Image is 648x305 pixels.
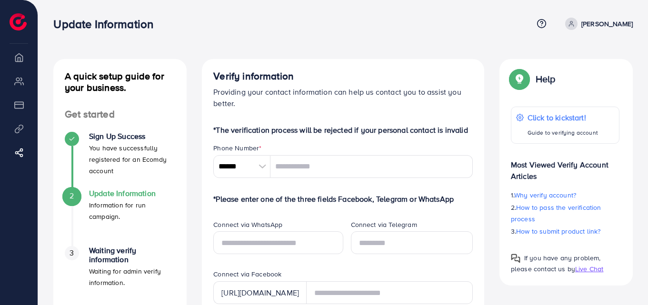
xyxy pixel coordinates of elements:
[581,18,633,30] p: [PERSON_NAME]
[70,190,74,201] span: 2
[89,132,175,141] h4: Sign Up Success
[53,246,187,303] li: Waiting verify information
[575,264,603,274] span: Live Chat
[511,253,601,274] span: If you have any problem, please contact us by
[89,266,175,288] p: Waiting for admin verify information.
[213,281,307,304] div: [URL][DOMAIN_NAME]
[528,127,598,138] p: Guide to verifying account
[511,254,520,263] img: Popup guide
[89,142,175,177] p: You have successfully registered for an Ecomdy account
[53,70,187,93] h4: A quick setup guide for your business.
[516,226,600,236] span: How to submit product link?
[53,189,187,246] li: Update Information
[514,190,576,200] span: Why verify account?
[213,220,282,229] label: Connect via WhatsApp
[53,132,187,189] li: Sign Up Success
[213,86,473,109] p: Providing your contact information can help us contact you to assist you better.
[213,70,473,82] h4: Verify information
[213,124,473,136] p: *The verification process will be rejected if your personal contact is invalid
[511,70,528,88] img: Popup guide
[561,18,633,30] a: [PERSON_NAME]
[53,17,161,31] h3: Update Information
[511,151,619,182] p: Most Viewed Verify Account Articles
[528,112,598,123] p: Click to kickstart!
[213,269,281,279] label: Connect via Facebook
[89,189,175,198] h4: Update Information
[53,108,187,120] h4: Get started
[213,143,261,153] label: Phone Number
[10,13,27,30] img: logo
[511,226,619,237] p: 3.
[89,199,175,222] p: Information for run campaign.
[351,220,417,229] label: Connect via Telegram
[89,246,175,264] h4: Waiting verify information
[536,73,556,85] p: Help
[511,202,619,225] p: 2.
[608,262,641,298] iframe: Chat
[70,247,74,258] span: 3
[511,203,601,224] span: How to pass the verification process
[511,189,619,201] p: 1.
[213,193,473,205] p: *Please enter one of the three fields Facebook, Telegram or WhatsApp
